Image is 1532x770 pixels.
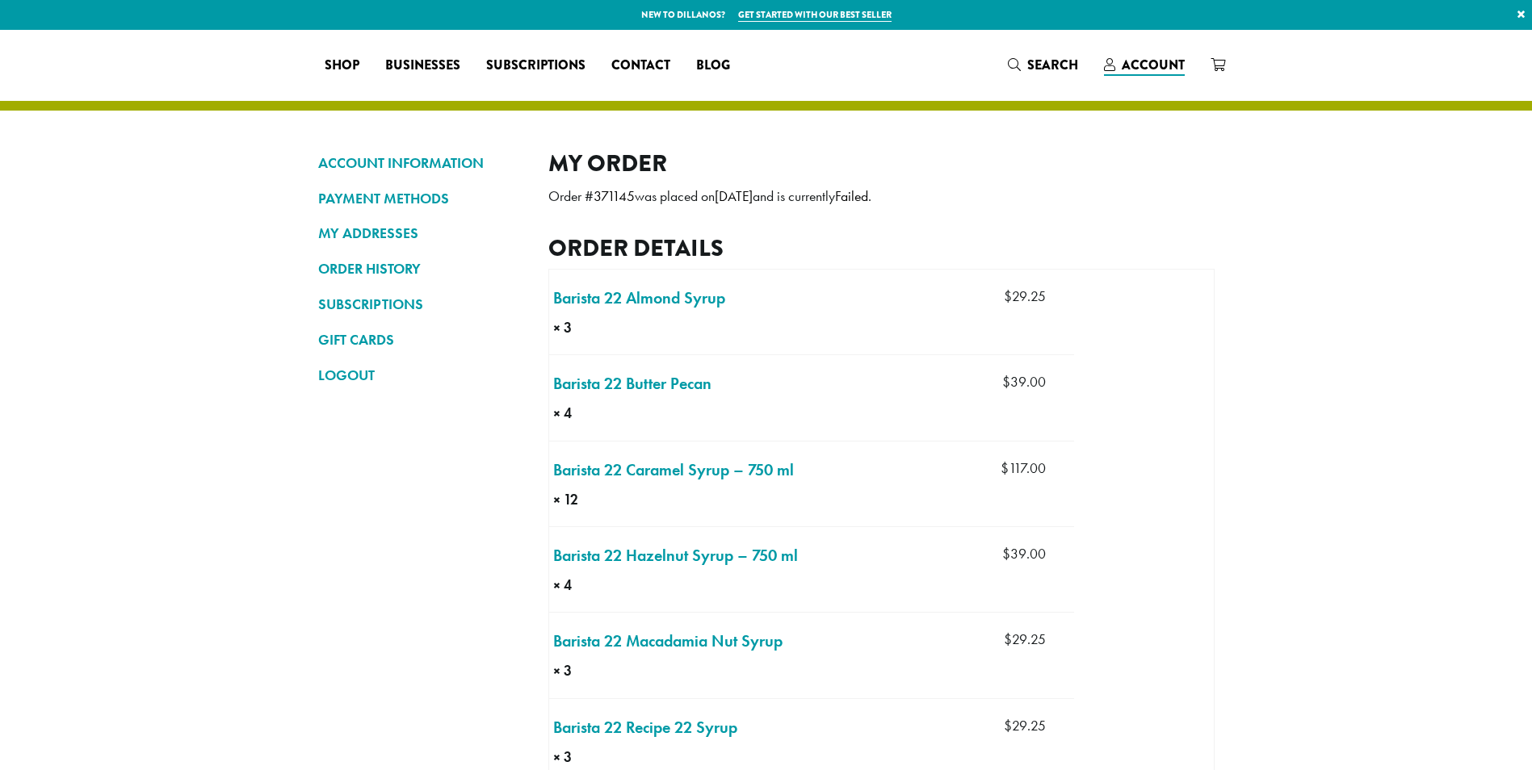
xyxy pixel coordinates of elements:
[553,371,711,395] a: Barista 22 Butter Pecan
[548,183,1215,210] p: Order # was placed on and is currently .
[553,660,632,681] strong: × 3
[553,489,636,510] strong: × 12
[1122,56,1185,74] span: Account
[553,715,737,739] a: Barista 22 Recipe 22 Syrup
[318,220,524,247] a: MY ADDRESSES
[1004,287,1046,305] bdi: 29.25
[696,56,730,76] span: Blog
[318,362,524,389] a: LOGOUT
[1004,717,1012,734] span: $
[325,56,359,76] span: Shop
[553,747,618,768] strong: × 3
[1002,373,1010,391] span: $
[318,326,524,354] a: GIFT CARDS
[1004,717,1046,734] bdi: 29.25
[312,52,372,78] a: Shop
[738,8,892,22] a: Get started with our best seller
[318,255,524,282] a: ORDER HISTORY
[486,56,586,76] span: Subscriptions
[715,187,753,205] mark: [DATE]
[1027,56,1078,74] span: Search
[553,543,798,567] a: Barista 22 Hazelnut Syrup – 750 ml
[553,458,794,482] a: Barista 22 Caramel Syrup – 750 ml
[1002,545,1046,563] bdi: 39.00
[553,317,614,338] strong: × 3
[548,234,1215,262] h2: Order details
[553,286,725,310] a: Barista 22 Almond Syrup
[318,291,524,318] a: SUBSCRIPTIONS
[995,52,1091,78] a: Search
[1004,630,1012,648] span: $
[594,187,635,205] mark: 371145
[1001,459,1009,477] span: $
[385,56,460,76] span: Businesses
[835,187,868,205] mark: Failed
[548,149,1215,178] h2: My Order
[553,575,636,596] strong: × 4
[1002,545,1010,563] span: $
[1004,287,1012,305] span: $
[611,56,670,76] span: Contact
[318,185,524,212] a: PAYMENT METHODS
[1001,459,1046,477] bdi: 117.00
[553,403,610,424] strong: × 4
[318,149,524,177] a: ACCOUNT INFORMATION
[1004,630,1046,648] bdi: 29.25
[553,629,783,653] a: Barista 22 Macadamia Nut Syrup
[1002,373,1046,391] bdi: 39.00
